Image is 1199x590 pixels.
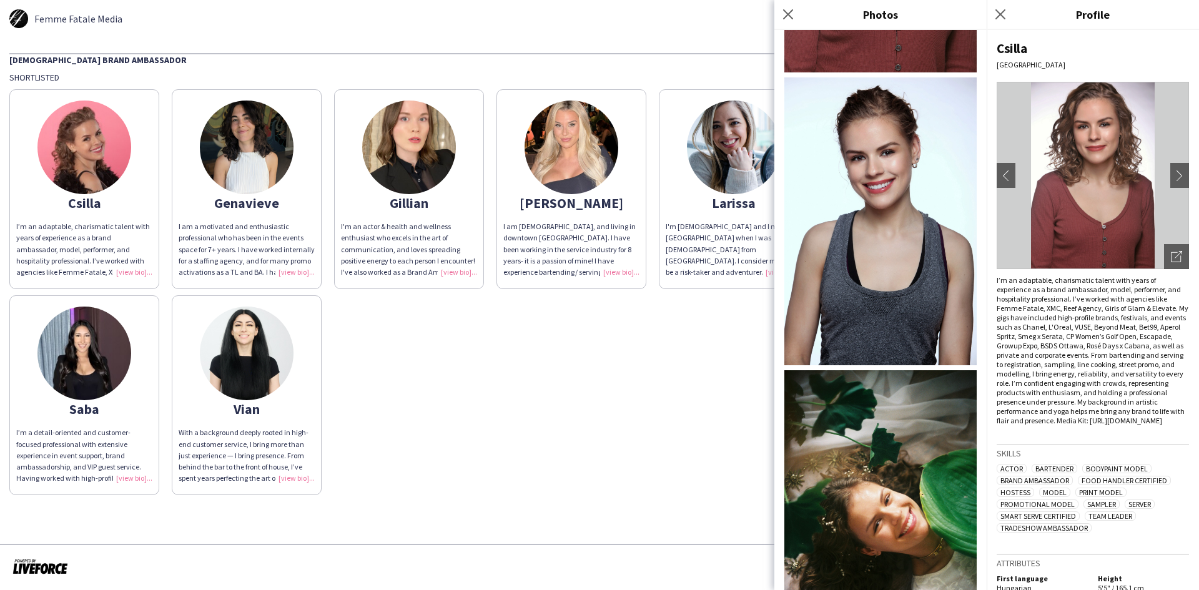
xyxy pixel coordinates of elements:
span: Hostess [997,488,1034,497]
div: Gillian [341,197,477,209]
div: I am [DEMOGRAPHIC_DATA], and living in downtown [GEOGRAPHIC_DATA]. I have been working in the ser... [503,221,639,278]
span: Smart Serve Certified [997,511,1080,521]
div: Genavieve [179,197,315,209]
img: thumb-5d261e8036265.jpg [9,9,28,28]
img: Powered by Liveforce [12,558,68,575]
div: I’m a detail-oriented and customer-focused professional with extensive experience in event suppor... [16,427,152,484]
span: Tradeshow Ambassador [997,523,1092,533]
span: Actor [997,464,1027,473]
div: I’m an adaptable, charismatic talent with years of experience as a brand ambassador, model, perfo... [997,275,1189,425]
h5: First language [997,574,1088,583]
span: Food Handler Certified [1078,476,1171,485]
div: Csilla [997,40,1189,57]
span: Femme Fatale Media [34,13,122,24]
img: thumb-687557a3ccd97.jpg [37,307,131,400]
div: [PERSON_NAME] [503,197,639,209]
img: Crew photo 894262 [784,77,977,365]
span: I'm [DEMOGRAPHIC_DATA] and I moved to [GEOGRAPHIC_DATA] when I was [DEMOGRAPHIC_DATA] from [GEOGR... [666,222,801,367]
span: Promotional Model [997,499,1078,509]
div: With a background deeply rooted in high-end customer service, I bring more than just experience —... [179,427,315,484]
span: Team Leader [1085,511,1136,521]
img: thumb-1683910523645e6f7b75289.png [687,101,781,194]
span: Sampler [1083,499,1120,509]
img: thumb-6884580e3ef63.jpg [37,101,131,194]
img: thumb-686ed2b01dae5.jpeg [362,101,456,194]
div: Csilla [16,197,152,209]
div: Vian [179,403,315,415]
span: Brand Ambassador [997,476,1073,485]
div: [DEMOGRAPHIC_DATA] Brand Ambassador [9,53,1190,66]
span: Print Model [1075,488,1127,497]
span: Bartender [1032,464,1077,473]
div: [GEOGRAPHIC_DATA] [997,60,1189,69]
div: Saba [16,403,152,415]
div: Larissa [666,197,802,209]
h3: Photos [774,6,987,22]
span: Model [1039,488,1070,497]
span: I'm an actor & health and wellness enthusiast who excels in the art of communication, and loves s... [341,222,476,299]
h3: Attributes [997,558,1189,569]
span: Bodypaint Model [1082,464,1152,473]
h5: Height [1098,574,1189,583]
div: Open photos pop-in [1164,244,1189,269]
img: thumb-707bfd96-8c97-4d8d-97cd-3f6696379061.jpg [200,101,294,194]
h3: Profile [987,6,1199,22]
img: thumb-39854cd5-1e1b-4859-a9f5-70b3ac76cbb6.jpg [200,307,294,400]
span: Server [1125,499,1155,509]
img: thumb-556df02a-8418-42a2-b32f-057cd1d4ccea.jpg [525,101,618,194]
div: I’m an adaptable, charismatic talent with years of experience as a brand ambassador, model, perfo... [16,221,152,278]
div: Shortlisted [9,72,1190,83]
img: Crew avatar or photo [997,82,1189,269]
div: I am a motivated and enthusiastic professional who has been in the events space for 7+ years. I h... [179,221,315,278]
h3: Skills [997,448,1189,459]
